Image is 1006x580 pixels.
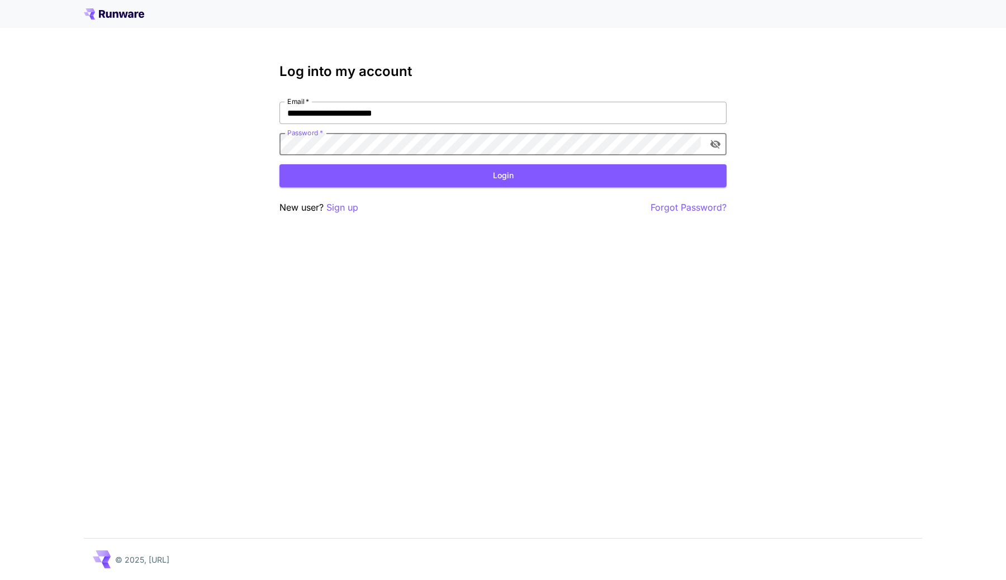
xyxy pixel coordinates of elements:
label: Email [287,97,309,106]
h3: Log into my account [279,64,727,79]
button: Sign up [326,201,358,215]
button: toggle password visibility [705,134,725,154]
p: New user? [279,201,358,215]
label: Password [287,128,323,137]
button: Forgot Password? [651,201,727,215]
button: Login [279,164,727,187]
p: © 2025, [URL] [115,554,169,565]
